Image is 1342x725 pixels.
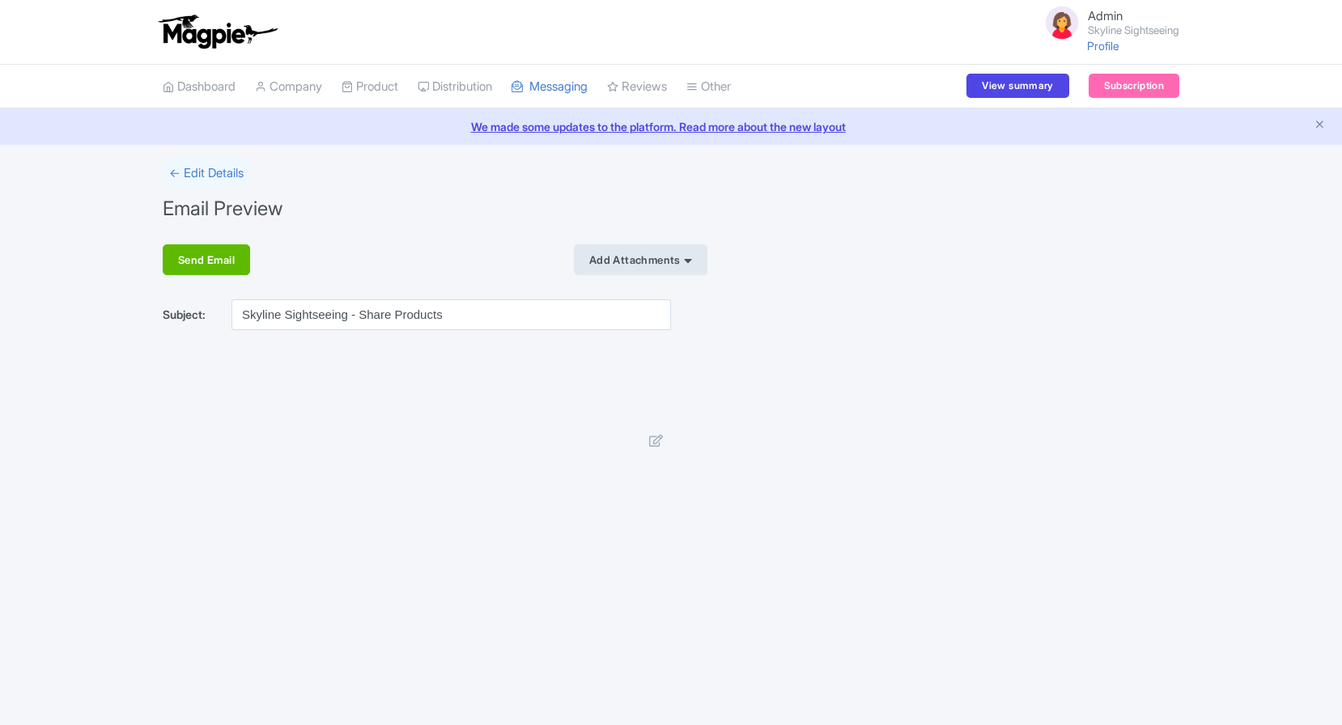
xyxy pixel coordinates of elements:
a: Distribution [418,65,492,109]
h1: Email Preview [163,193,282,225]
a: Admin Skyline Sightseeing [1033,3,1179,42]
a: Dashboard [163,65,236,109]
a: Profile [1087,39,1119,53]
small: Skyline Sightseeing [1088,25,1179,36]
a: Messaging [512,65,588,109]
span: Admin [1088,8,1123,23]
a: Subscription [1089,74,1179,98]
img: avatar_key_member-9c1dde93af8b07d7383eb8b5fb890c87.png [1043,3,1081,42]
a: Reviews [607,65,667,109]
a: Other [686,65,731,109]
button: Close announcement [1314,117,1326,135]
div: Add Attachments [574,244,707,275]
a: Product [342,65,398,109]
div: Send Email [163,244,250,275]
a: View summary [966,74,1068,98]
img: logo-ab69f6fb50320c5b225c76a69d11143b.png [155,14,280,49]
label: Subject: [163,306,206,323]
a: We made some updates to the platform. Read more about the new layout [10,118,1332,135]
a: Company [255,65,322,109]
a: ← Edit Details [163,159,250,187]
